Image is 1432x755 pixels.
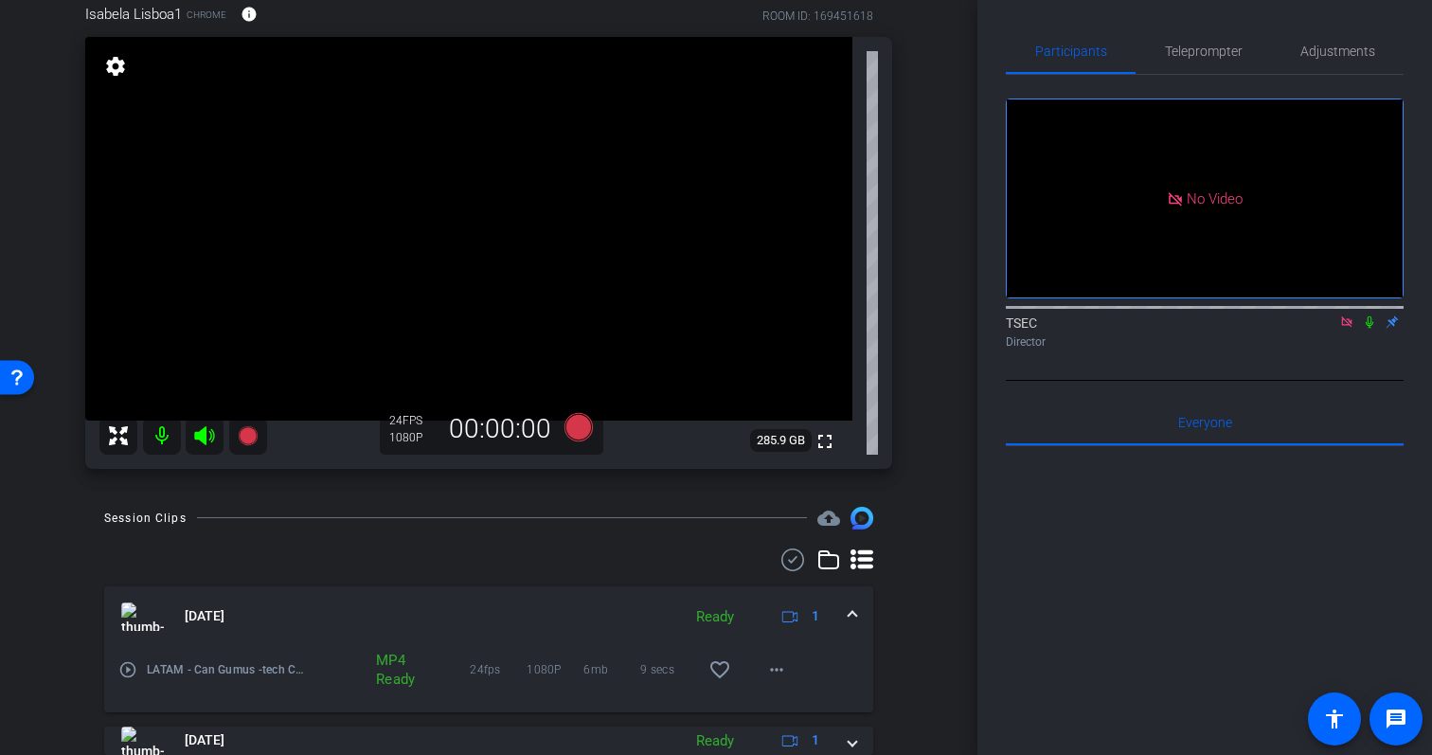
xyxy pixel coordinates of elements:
mat-icon: message [1385,708,1407,730]
span: [DATE] [185,730,224,750]
span: Teleprompter [1165,45,1243,58]
span: 1080P [527,660,583,679]
mat-icon: play_circle_outline [118,660,137,679]
div: TSEC [1006,314,1404,351]
span: LATAM - Can Gumus -tech Check--Isabela Lisboa1-2025-10-02-14-25-54-691-0 [147,660,311,679]
span: Chrome [187,8,226,22]
span: [DATE] [185,606,224,626]
mat-expansion-panel-header: thumb-nail[DATE]Ready1 [104,727,873,755]
div: MP4 Ready [367,651,414,689]
mat-icon: cloud_upload [817,507,840,530]
span: Participants [1035,45,1107,58]
span: FPS [403,414,422,427]
div: 24 [389,413,437,428]
img: thumb-nail [121,727,164,755]
span: 24fps [470,660,527,679]
mat-icon: favorite_border [708,658,731,681]
span: Adjustments [1300,45,1375,58]
mat-icon: settings [102,55,129,78]
span: Isabela Lisboa1 [85,4,182,25]
div: Ready [687,606,743,628]
div: Director [1006,333,1404,351]
div: ROOM ID: 169451618 [762,8,873,25]
div: thumb-nail[DATE]Ready1 [104,647,873,712]
mat-icon: fullscreen [814,430,836,453]
div: Ready [687,730,743,752]
div: 1080P [389,430,437,445]
span: Destinations for your clips [817,507,840,530]
span: No Video [1187,189,1243,207]
span: 1 [812,730,819,750]
span: 6mb [583,660,640,679]
mat-icon: info [241,6,258,23]
img: Session clips [850,507,873,530]
mat-expansion-panel-header: thumb-nail[DATE]Ready1 [104,586,873,647]
span: 9 secs [640,660,697,679]
div: Session Clips [104,509,187,528]
mat-icon: accessibility [1323,708,1346,730]
span: 285.9 GB [750,429,812,452]
span: Everyone [1178,416,1232,429]
div: 00:00:00 [437,413,564,445]
mat-icon: more_horiz [765,658,788,681]
img: thumb-nail [121,602,164,631]
span: 1 [812,606,819,626]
